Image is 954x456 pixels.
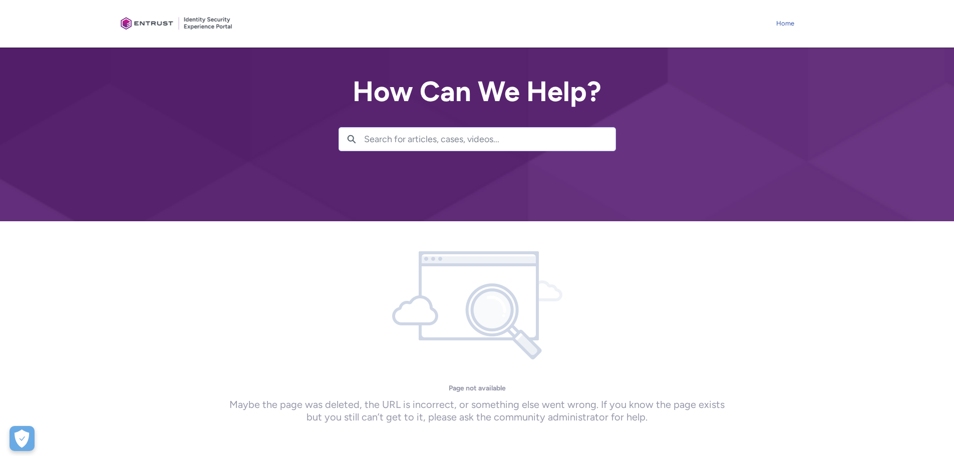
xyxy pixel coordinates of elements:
[837,22,838,25] button: User Profile
[339,128,364,151] button: Search
[449,384,506,393] h4: Page not available
[364,128,615,151] input: Search for articles, cases, videos...
[380,251,574,360] img: illustration-page-not-found.png
[774,16,797,31] a: Home
[10,426,35,451] button: Open Preferences
[10,426,35,451] div: Cookie Preferences
[339,76,616,107] h2: How Can We Help?
[221,398,734,423] p: Maybe the page was deleted, the URL is incorrect, or something else went wrong. If you know the p...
